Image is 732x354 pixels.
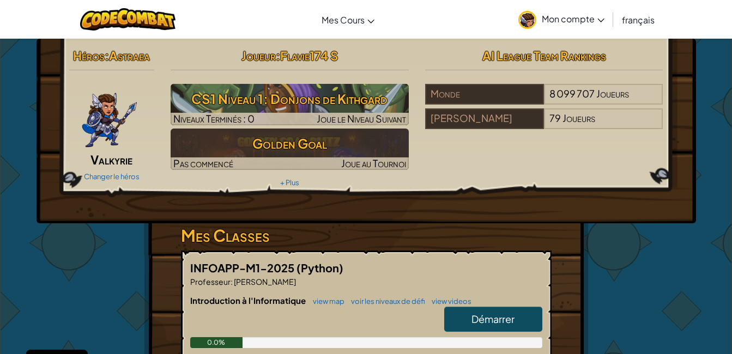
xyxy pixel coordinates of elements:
h3: Golden Goal [171,131,409,156]
span: Introduction à l'Informatique [190,295,307,306]
span: Valkyrie [90,152,132,167]
img: CS1 Niveau 1: Donjons de Kithgard [171,84,409,125]
span: : [231,277,233,286]
span: Démarrer [471,313,515,325]
span: Pas commencé [173,157,233,169]
a: view map [307,297,344,306]
span: Astraea [109,48,150,63]
img: avatar [518,11,536,29]
img: CodeCombat logo [80,8,176,30]
div: Monde [425,84,544,105]
a: Monde8 099 707Joueurs [425,94,663,107]
span: Joue au Tournoi [341,157,406,169]
a: Joue le Niveau Suivant [171,84,409,125]
span: français [622,14,655,26]
span: AI League Team Rankings [482,48,606,63]
div: [PERSON_NAME] [425,108,544,129]
span: Professeur [190,277,231,286]
a: voir les niveaux de défi [346,297,425,306]
span: Mon compte [542,13,604,25]
span: 79 [549,112,561,124]
span: Flavie174 S [280,48,338,63]
a: Mon compte [513,2,610,36]
img: ValkyriePose.png [81,84,138,149]
h3: CS1 Niveau 1: Donjons de Kithgard [171,87,409,111]
span: : [105,48,109,63]
span: : [276,48,280,63]
span: Niveaux Terminés : 0 [173,112,255,125]
h3: Mes Classes [181,223,552,248]
a: + Plus [280,178,299,187]
a: français [616,5,660,34]
span: Mes Cours [322,14,365,26]
span: (Python) [297,261,343,274]
a: view videos [426,297,471,306]
img: Golden Goal [171,129,409,170]
a: [PERSON_NAME]79Joueurs [425,119,663,131]
span: [PERSON_NAME] [233,277,296,286]
span: Joueurs [596,87,629,100]
span: Joue le Niveau Suivant [317,112,406,125]
div: 0.0% [190,337,243,348]
span: INFOAPP-M1-2025 [190,261,297,274]
span: Joueurs [562,112,595,124]
span: Héros [73,48,105,63]
span: Joueur [241,48,276,63]
a: Mes Cours [316,5,380,34]
a: Golden GoalPas commencéJoue au Tournoi [171,129,409,170]
span: 8 099 707 [549,87,595,100]
a: Changer le héros [84,172,140,181]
